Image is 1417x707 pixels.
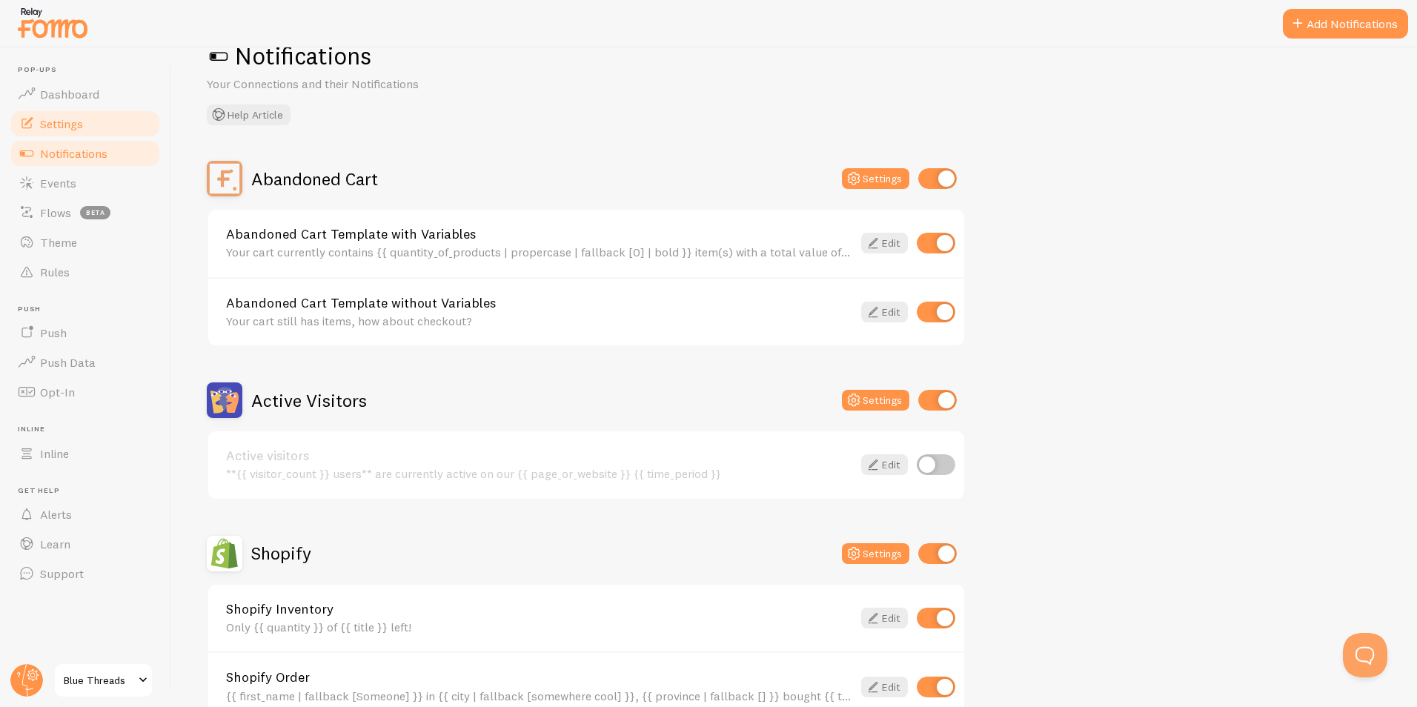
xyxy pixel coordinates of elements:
[9,529,162,559] a: Learn
[842,168,909,189] button: Settings
[251,542,311,565] h2: Shopify
[226,296,852,310] a: Abandoned Cart Template without Variables
[861,302,908,322] a: Edit
[207,536,242,571] img: Shopify
[40,176,76,190] span: Events
[18,425,162,434] span: Inline
[9,348,162,377] a: Push Data
[226,603,852,616] a: Shopify Inventory
[226,620,852,634] div: Only {{ quantity }} of {{ title }} left!
[40,205,71,220] span: Flows
[1343,633,1387,677] iframe: Help Scout Beacon - Open
[9,79,162,109] a: Dashboard
[9,257,162,287] a: Rules
[251,167,378,190] h2: Abandoned Cart
[226,449,852,462] a: Active visitors
[40,355,96,370] span: Push Data
[9,318,162,348] a: Push
[40,507,72,522] span: Alerts
[40,325,67,340] span: Push
[18,65,162,75] span: Pop-ups
[861,677,908,697] a: Edit
[861,454,908,475] a: Edit
[18,305,162,314] span: Push
[226,689,852,703] div: {{ first_name | fallback [Someone] }} in {{ city | fallback [somewhere cool] }}, {{ province | fa...
[80,206,110,219] span: beta
[40,385,75,399] span: Opt-In
[842,390,909,411] button: Settings
[207,104,291,125] button: Help Article
[40,146,107,161] span: Notifications
[64,671,134,689] span: Blue Threads
[861,233,908,253] a: Edit
[40,265,70,279] span: Rules
[9,139,162,168] a: Notifications
[207,41,1381,71] h1: Notifications
[207,76,563,93] p: Your Connections and their Notifications
[226,671,852,684] a: Shopify Order
[842,543,909,564] button: Settings
[226,314,852,328] div: Your cart still has items, how about checkout?
[40,235,77,250] span: Theme
[16,4,90,42] img: fomo-relay-logo-orange.svg
[226,228,852,241] a: Abandoned Cart Template with Variables
[9,439,162,468] a: Inline
[226,245,852,259] div: Your cart currently contains {{ quantity_of_products | propercase | fallback [0] | bold }} item(s...
[251,389,367,412] h2: Active Visitors
[9,109,162,139] a: Settings
[9,198,162,228] a: Flows beta
[861,608,908,628] a: Edit
[9,168,162,198] a: Events
[9,377,162,407] a: Opt-In
[40,446,69,461] span: Inline
[40,87,99,102] span: Dashboard
[40,116,83,131] span: Settings
[53,663,153,698] a: Blue Threads
[40,537,70,551] span: Learn
[226,467,852,480] div: **{{ visitor_count }} users** are currently active on our {{ page_or_website }} {{ time_period }}
[207,161,242,196] img: Abandoned Cart
[9,499,162,529] a: Alerts
[9,559,162,588] a: Support
[207,382,242,418] img: Active Visitors
[40,566,84,581] span: Support
[18,486,162,496] span: Get Help
[9,228,162,257] a: Theme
